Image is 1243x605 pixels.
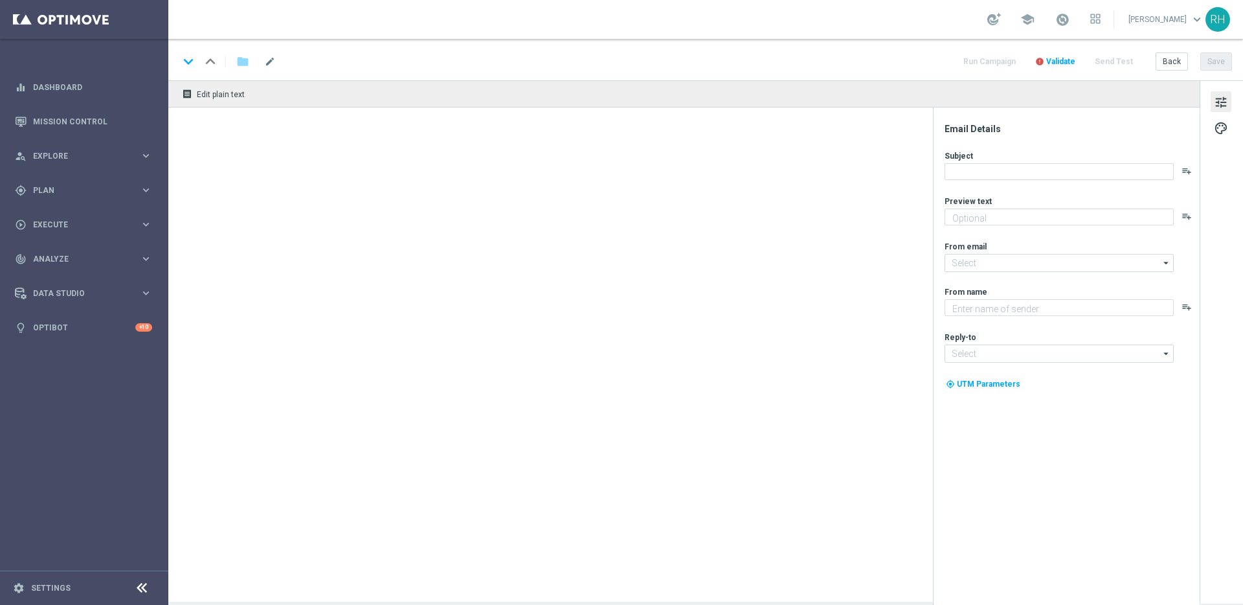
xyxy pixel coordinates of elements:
[14,254,153,264] button: track_changes Analyze keyboard_arrow_right
[15,219,27,231] i: play_circle_outline
[946,380,955,389] i: my_location
[140,150,152,162] i: keyboard_arrow_right
[1190,12,1204,27] span: keyboard_arrow_down
[33,152,140,160] span: Explore
[1020,12,1035,27] span: school
[140,253,152,265] i: keyboard_arrow_right
[33,255,140,263] span: Analyze
[945,332,976,343] label: Reply-to
[182,89,192,99] i: receipt
[235,51,251,72] button: folder
[1181,211,1192,222] button: playlist_add
[264,56,276,67] span: mode_edit
[945,287,987,297] label: From name
[945,345,1174,363] input: Select
[15,185,27,196] i: gps_fixed
[1181,166,1192,176] button: playlist_add
[135,323,152,332] div: +10
[1200,52,1232,71] button: Save
[945,242,987,252] label: From email
[14,151,153,161] button: person_search Explore keyboard_arrow_right
[1156,52,1188,71] button: Back
[197,90,245,99] span: Edit plain text
[1205,7,1230,32] div: RH
[15,253,27,265] i: track_changes
[945,196,992,207] label: Preview text
[33,187,140,194] span: Plan
[1160,345,1173,362] i: arrow_drop_down
[15,253,140,265] div: Analyze
[1211,91,1231,112] button: tune
[140,287,152,299] i: keyboard_arrow_right
[15,70,152,104] div: Dashboard
[1046,57,1075,66] span: Validate
[236,54,249,69] i: folder
[15,322,27,334] i: lightbulb
[15,219,140,231] div: Execute
[957,380,1020,389] span: UTM Parameters
[1211,117,1231,138] button: palette
[1033,53,1077,71] button: error Validate
[15,150,140,162] div: Explore
[945,151,973,161] label: Subject
[33,104,152,139] a: Mission Control
[14,323,153,333] button: lightbulb Optibot +10
[945,254,1174,272] input: Select
[179,86,251,102] button: receipt Edit plain text
[15,82,27,93] i: equalizer
[14,82,153,93] button: equalizer Dashboard
[140,184,152,196] i: keyboard_arrow_right
[14,117,153,127] button: Mission Control
[14,185,153,196] button: gps_fixed Plan keyboard_arrow_right
[33,70,152,104] a: Dashboard
[1160,255,1173,271] i: arrow_drop_down
[1214,94,1228,111] span: tune
[33,310,135,345] a: Optibot
[140,218,152,231] i: keyboard_arrow_right
[33,221,140,229] span: Execute
[33,290,140,297] span: Data Studio
[945,123,1198,135] div: Email Details
[15,185,140,196] div: Plan
[14,220,153,230] button: play_circle_outline Execute keyboard_arrow_right
[31,584,71,592] a: Settings
[15,150,27,162] i: person_search
[179,52,198,71] i: keyboard_arrow_down
[1181,302,1192,312] button: playlist_add
[14,288,153,299] button: Data Studio keyboard_arrow_right
[1127,10,1205,29] a: [PERSON_NAME]keyboard_arrow_down
[13,582,25,594] i: settings
[15,104,152,139] div: Mission Control
[1035,57,1044,66] i: error
[15,310,152,345] div: Optibot
[15,288,140,299] div: Data Studio
[1214,120,1228,137] span: palette
[945,377,1022,391] button: my_location UTM Parameters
